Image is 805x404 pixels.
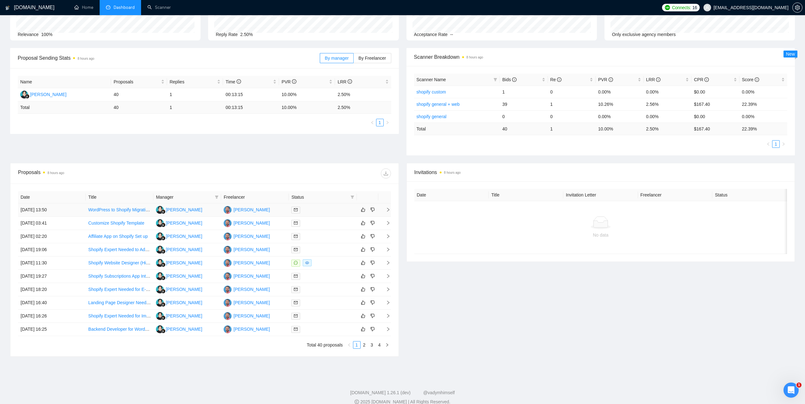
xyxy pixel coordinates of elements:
[347,343,351,347] span: left
[350,390,411,395] a: [DOMAIN_NAME] 1.26.1 (dev)
[691,98,740,110] td: $167.40
[548,123,596,135] td: 1
[156,259,164,267] img: D
[106,5,110,9] span: dashboard
[414,53,788,61] span: Scanner Breakdown
[88,300,247,305] a: Landing Page Designer Needed: High-Converting Page for Google Ads (Shopify)
[493,78,497,81] span: filter
[444,171,461,174] time: 8 hours ago
[612,32,676,37] span: Only exclusive agency members
[18,168,204,178] div: Proposals
[370,327,375,332] span: dislike
[386,121,389,124] span: right
[10,154,53,160] b: Monitor & Adjust
[672,4,691,11] span: Connects:
[15,33,116,50] li: : Use hyper-targeted scanners with 3-5 carefully selected tags instead of broad targeting
[224,313,270,318] a: PS[PERSON_NAME]
[414,189,489,201] th: Date
[156,247,202,252] a: D[PERSON_NAME]
[58,174,69,184] button: Scroll to bottom
[294,234,298,238] span: mail
[369,232,376,240] button: dislike
[359,246,367,253] button: like
[294,261,298,265] span: message
[550,77,562,82] span: Re
[20,92,66,97] a: D[PERSON_NAME]
[4,6,16,18] button: go back
[370,220,375,226] span: dislike
[224,300,270,305] a: PS[PERSON_NAME]
[792,5,802,10] a: setting
[740,86,788,98] td: 0.00%
[609,77,613,82] span: info-circle
[147,5,171,10] a: searchScanner
[383,341,391,349] button: right
[161,249,165,254] img: gigradar-bm.png
[361,260,365,265] span: like
[156,325,164,333] img: D
[376,341,383,349] li: 4
[294,248,298,251] span: mail
[279,101,335,114] td: 10.00 %
[161,223,165,227] img: gigradar-bm.png
[694,77,709,82] span: CPR
[166,259,202,266] div: [PERSON_NAME]
[294,314,298,318] span: mail
[370,300,375,305] span: dislike
[88,274,250,279] a: Shopify Subscriptions App Integration (Possibly Appstle and Zapier or Alternatives)
[233,233,270,240] div: [PERSON_NAME]
[279,88,335,101] td: 10.00%
[500,123,548,135] td: 40
[224,207,270,212] a: PS[PERSON_NAME]
[656,77,660,82] span: info-circle
[166,312,202,319] div: [PERSON_NAME]
[167,76,223,88] th: Replies
[294,301,298,305] span: mail
[368,341,375,348] a: 3
[786,51,795,57] span: New
[224,325,232,333] img: PS
[596,86,644,98] td: 0.00%
[224,247,270,252] a: PS[PERSON_NAME]
[161,262,165,267] img: gigradar-bm.png
[40,202,45,207] button: Start recording
[233,259,270,266] div: [PERSON_NAME]
[361,341,368,349] li: 2
[224,326,270,331] a: PS[PERSON_NAME]
[691,110,740,123] td: $0.00
[417,89,446,94] a: shopify custom
[224,220,270,225] a: PS[PERSON_NAME]
[792,3,802,13] button: setting
[10,133,116,151] div: Maintain steady weekly proposal volume (20-30 targeted proposals) rather than random bursts to ke...
[31,3,98,12] h1: AI Assistant from GigRadar 📡
[156,233,202,238] a: D[PERSON_NAME]
[369,325,376,333] button: dislike
[233,326,270,333] div: [PERSON_NAME]
[384,119,391,126] li: Next Page
[5,189,121,199] textarea: Повідомлення...
[417,114,447,119] a: shopify general
[596,98,644,110] td: 10.26%
[99,6,111,18] button: Головна
[15,71,116,83] li: : Ensure your profile and work history are strong
[644,86,692,98] td: 0.00%
[370,121,374,124] span: left
[77,57,94,60] time: 8 hours ago
[224,206,232,214] img: PS
[335,101,391,114] td: 2.50 %
[156,232,164,240] img: D
[423,390,455,395] a: @vadymhimself
[353,341,360,348] a: 1
[359,299,367,306] button: like
[359,232,367,240] button: like
[240,32,253,37] span: 2.50%
[161,289,165,293] img: gigradar-bm.png
[161,302,165,307] img: gigradar-bm.png
[224,219,232,227] img: PS
[166,299,202,306] div: [PERSON_NAME]
[359,272,367,280] button: like
[500,86,548,98] td: 1
[765,140,772,148] li: Previous Page
[369,246,376,253] button: dislike
[414,123,500,135] td: Total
